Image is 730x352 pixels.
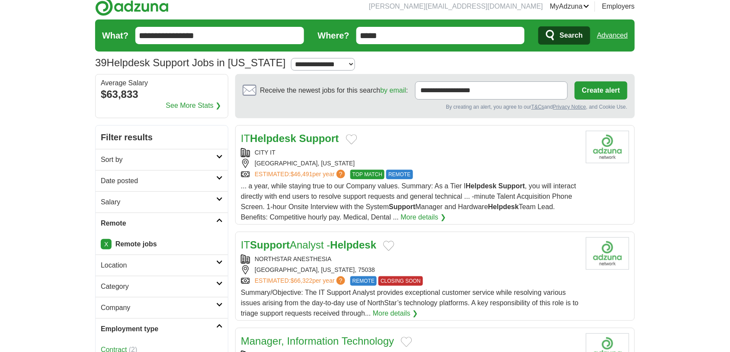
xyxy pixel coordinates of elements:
span: TOP MATCH [350,170,384,179]
strong: Support [389,203,415,210]
button: Add to favorite jobs [401,337,412,347]
a: X [101,239,112,249]
a: Privacy Notice [553,104,586,110]
h2: Sort by [101,155,216,165]
button: Create alert [575,81,628,100]
div: CITY IT [241,148,579,157]
strong: Support [299,132,339,144]
h1: Helpdesk Support Jobs in [US_STATE] [95,57,286,68]
strong: Helpdesk [330,239,377,251]
a: Advanced [597,27,628,44]
strong: Support [499,182,525,190]
span: ? [336,276,345,285]
button: Search [538,26,590,45]
strong: Helpdesk [488,203,519,210]
a: More details ❯ [373,308,418,319]
h2: Employment type [101,324,216,334]
strong: Helpdesk [466,182,496,190]
h2: Location [101,260,216,271]
span: ? [336,170,345,178]
a: Date posted [96,170,228,191]
a: Location [96,255,228,276]
h2: Category [101,281,216,292]
button: Add to favorite jobs [383,241,394,251]
img: Company logo [586,237,629,270]
span: Summary/Objective: The IT Support Analyst provides exceptional customer service while resolving v... [241,289,579,317]
a: Employment type [96,318,228,339]
h2: Salary [101,197,216,207]
strong: Support [250,239,290,251]
strong: Helpdesk [250,132,296,144]
a: Remote [96,213,228,234]
img: Company logo [586,131,629,163]
a: More details ❯ [401,212,446,223]
a: Manager, Information Technology [241,335,394,347]
a: ESTIMATED:$46,491per year? [255,170,347,179]
a: See More Stats ❯ [166,100,221,111]
a: by email [381,87,407,94]
div: $63,833 [101,87,223,102]
span: CLOSING SOON [378,276,423,286]
a: T&Cs [531,104,544,110]
label: Where? [318,29,349,42]
h2: Company [101,303,216,313]
div: Average Salary [101,80,223,87]
a: MyAdzuna [550,1,590,12]
span: REMOTE [386,170,413,179]
div: NORTHSTAR ANESTHESIA [241,255,579,264]
button: Add to favorite jobs [346,134,357,145]
a: Employers [602,1,635,12]
span: REMOTE [350,276,377,286]
a: Category [96,276,228,297]
label: What? [102,29,128,42]
span: 39 [95,55,107,71]
a: ESTIMATED:$66,322per year? [255,276,347,286]
div: [GEOGRAPHIC_DATA], [US_STATE], 75038 [241,265,579,274]
h2: Filter results [96,126,228,149]
a: Salary [96,191,228,213]
div: [GEOGRAPHIC_DATA], [US_STATE] [241,159,579,168]
h2: Date posted [101,176,216,186]
a: ITHelpdesk Support [241,132,339,144]
a: Company [96,297,228,318]
h2: Remote [101,218,216,229]
span: ... a year, while staying true to our Company values. Summary: As a Tier I , you will interact di... [241,182,576,221]
strong: Remote jobs [115,240,157,248]
span: Search [560,27,583,44]
div: By creating an alert, you agree to our and , and Cookie Use. [243,103,628,111]
span: $46,491 [291,171,313,178]
span: $66,322 [291,277,313,284]
a: Sort by [96,149,228,170]
a: ITSupportAnalyst -Helpdesk [241,239,376,251]
li: [PERSON_NAME][EMAIL_ADDRESS][DOMAIN_NAME] [369,1,543,12]
span: Receive the newest jobs for this search : [260,85,408,96]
